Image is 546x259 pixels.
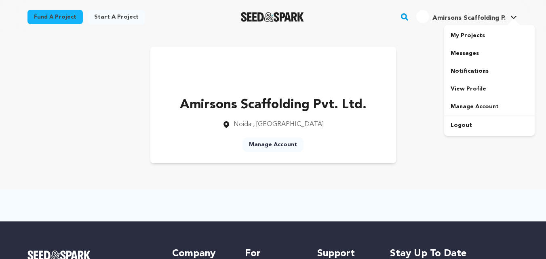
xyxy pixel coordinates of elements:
[444,44,535,62] a: Messages
[415,8,519,25] span: Amirsons Scaffolding P.'s Profile
[415,8,519,23] a: Amirsons Scaffolding P.'s Profile
[88,10,145,24] a: Start a project
[444,98,535,116] a: Manage Account
[257,55,289,87] img: https://seedandspark-static.s3.us-east-2.amazonaws.com/images/User/002/311/149/medium/cdc7bca464e...
[234,121,251,128] span: Noida
[27,10,83,24] a: Fund a project
[180,95,367,115] p: Amirsons Scaffolding Pvt. Ltd.
[444,116,535,134] a: Logout
[444,62,535,80] a: Notifications
[241,12,304,22] a: Seed&Spark Homepage
[444,27,535,44] a: My Projects
[253,121,324,128] span: , [GEOGRAPHIC_DATA]
[416,10,429,23] img: cdc7bca464eaad30.jpg
[444,80,535,98] a: View Profile
[241,12,304,22] img: Seed&Spark Logo Dark Mode
[432,15,506,21] span: Amirsons Scaffolding P.
[242,137,304,152] a: Manage Account
[416,10,506,23] div: Amirsons Scaffolding P.'s Profile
